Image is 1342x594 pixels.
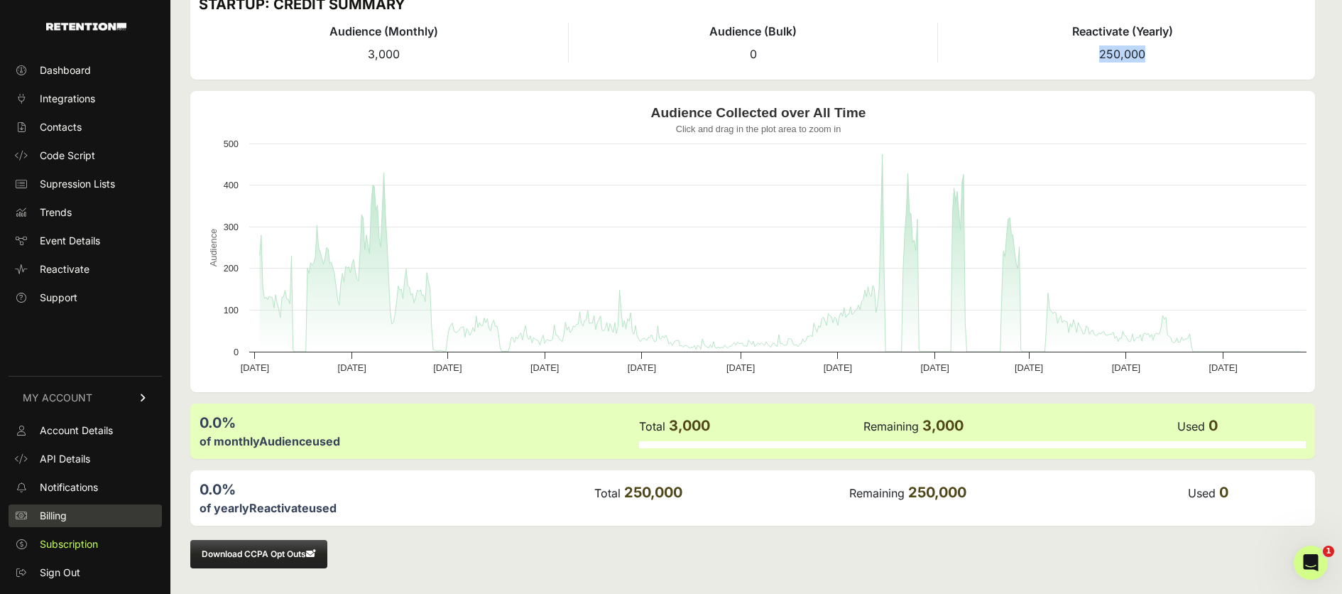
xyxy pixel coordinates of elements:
label: Total [594,486,621,500]
text: Audience [208,229,219,266]
text: [DATE] [433,362,462,373]
a: Integrations [9,87,162,110]
a: API Details [9,448,162,470]
span: 250,000 [1099,47,1145,61]
span: MY ACCOUNT [23,391,92,405]
text: 0 [234,347,239,357]
span: Subscription [40,537,98,551]
label: Reactivate [249,501,309,515]
abbr: Enabling validation will send analytics events to the Bazaarvoice validation service. If an event... [6,80,87,92]
a: Event Details [9,229,162,252]
span: Trends [40,205,72,220]
a: Notifications [9,476,162,499]
a: Account Details [9,419,162,442]
span: 3,000 [922,417,964,434]
text: [DATE] [241,362,269,373]
h4: Reactivate (Yearly) [938,23,1306,40]
span: 3,000 [669,417,710,434]
span: Account Details [40,423,113,438]
span: API Details [40,452,90,466]
span: Dashboard [40,63,91,77]
text: [DATE] [921,362,949,373]
text: Audience Collected over All Time [651,105,866,120]
text: [DATE] [628,362,656,373]
text: Click and drag in the plot area to zoom in [676,124,841,134]
label: Audience [259,434,312,448]
p: Analytics Inspector 1.7.0 [6,6,207,18]
span: Billing [40,509,67,523]
text: 500 [224,139,239,149]
a: Billing [9,504,162,527]
text: 100 [224,305,239,315]
span: 0 [750,47,757,61]
span: Integrations [40,92,95,106]
span: 0 [1209,417,1218,434]
a: MY ACCOUNT [9,376,162,419]
text: [DATE] [824,362,852,373]
div: 0.0% [200,480,593,499]
span: Support [40,291,77,305]
a: Enable Validation [6,80,87,92]
span: Contacts [40,120,82,134]
a: Subscription [9,533,162,556]
span: Event Details [40,234,100,248]
span: 250,000 [908,484,966,501]
label: Used [1188,486,1216,500]
button: Download CCPA Opt Outs [190,540,327,568]
a: Sign Out [9,561,162,584]
span: Supression Lists [40,177,115,191]
a: Reactivate [9,258,162,281]
label: Total [639,419,665,433]
label: Remaining [849,486,905,500]
svg: Audience Collected over All Time [199,99,1317,384]
span: 3,000 [368,47,400,61]
iframe: Intercom live chat [1294,546,1328,580]
text: [DATE] [1015,362,1043,373]
text: [DATE] [530,362,559,373]
div: of monthly used [200,433,638,450]
a: Trends [9,201,162,224]
h4: Audience (Bulk) [569,23,937,40]
div: 0.0% [200,413,638,433]
div: of yearly used [200,499,593,517]
h5: Bazaarvoice Analytics content is not detected on this page. [6,34,207,57]
span: Reactivate [40,262,89,276]
span: 250,000 [624,484,682,501]
label: Used [1177,419,1205,433]
span: Code Script [40,148,95,163]
text: [DATE] [338,362,366,373]
img: Retention.com [46,23,126,31]
label: Remaining [863,419,919,433]
span: 1 [1323,546,1334,557]
span: 0 [1219,484,1228,501]
a: Support [9,286,162,309]
span: Sign Out [40,566,80,580]
text: 300 [224,222,239,232]
a: Contacts [9,116,162,139]
a: Supression Lists [9,173,162,195]
text: [DATE] [726,362,755,373]
text: [DATE] [1209,362,1238,373]
text: [DATE] [1112,362,1140,373]
a: Dashboard [9,59,162,82]
a: Code Script [9,144,162,167]
text: 200 [224,263,239,274]
text: 400 [224,180,239,190]
h4: Audience (Monthly) [199,23,568,40]
span: Notifications [40,480,98,495]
